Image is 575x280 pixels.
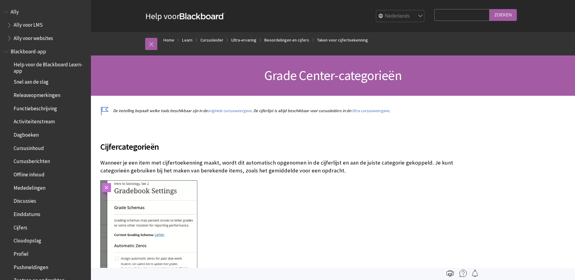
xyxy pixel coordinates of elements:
[182,36,192,44] a: Learn
[14,169,45,178] span: Offline inhoud
[460,270,467,277] img: More help
[14,130,39,138] span: Dagboeken
[14,103,57,112] span: Functiebeschrijving
[351,108,389,113] a: Ultra-cursusweergave
[14,33,53,41] span: Ally voor websites
[264,36,309,44] a: Beoordelingen en cijfers
[180,13,225,19] strong: Blackboard
[208,108,252,113] a: originele cursusweergave
[100,133,476,153] h2: Cijfercategorieën
[14,60,87,74] span: Help voor de Blackboard Learn-app
[14,209,40,217] span: Einddatums
[200,36,223,44] a: Cursusleider
[14,143,44,151] span: Cursusinhoud
[14,262,48,270] span: Pushmeldingen
[14,90,60,98] span: Releaseopmerkingen
[14,183,45,191] span: Mededelingen
[14,222,27,231] span: Cijfers
[14,196,36,204] span: Discussies
[376,10,425,22] select: Site Language Selector
[100,159,476,175] p: Wanneer je een item met cijfertoekenning maakt, wordt dit automatisch opgenomen in de cijferlijst...
[446,270,454,277] img: Print
[145,11,225,22] a: Help voorBlackboard
[317,36,368,44] a: Taken voor cijfertoekenning
[14,249,28,257] span: Profiel
[231,36,256,44] a: Ultra-ervaring
[14,236,41,244] span: Cloudopslag
[471,270,479,277] img: Follow this page
[100,108,476,114] p: De instelling bepaalt welke tools beschikbaar zijn in de . De cijferlijst is altijd beschikbaar v...
[14,156,50,165] span: Cursusberichten
[163,36,174,44] a: Home
[14,20,43,28] span: Ally voor LMS
[14,117,55,125] span: Activiteitenstream
[11,46,46,55] span: Blackboard-app
[11,7,19,15] span: Ally
[490,9,517,21] input: Zoeken
[4,7,87,43] nav: Book outline for Anthology Ally Help
[14,77,48,85] span: Snel aan de slag
[264,67,402,84] span: Grade Center-categorieën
